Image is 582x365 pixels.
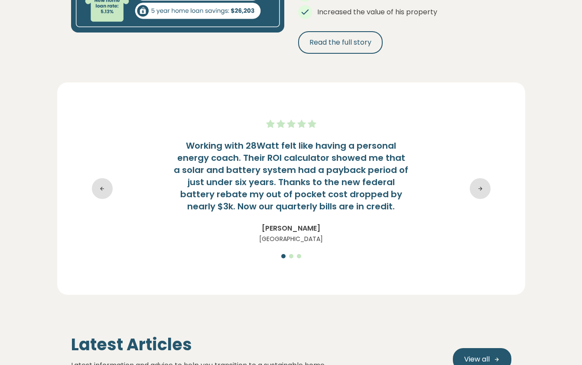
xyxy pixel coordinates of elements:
[118,223,465,234] p: [PERSON_NAME]
[539,323,582,365] iframe: Chat Widget
[118,234,465,244] p: [GEOGRAPHIC_DATA]
[464,354,490,365] span: View all
[118,140,465,212] h4: Working with 28Watt felt like having a personal energy coach. Their ROI calculator showed me that...
[71,335,446,355] h2: Latest Articles
[309,37,371,48] span: Read the full story
[317,7,437,17] span: Increased the value of his property
[298,31,383,54] a: Read the full story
